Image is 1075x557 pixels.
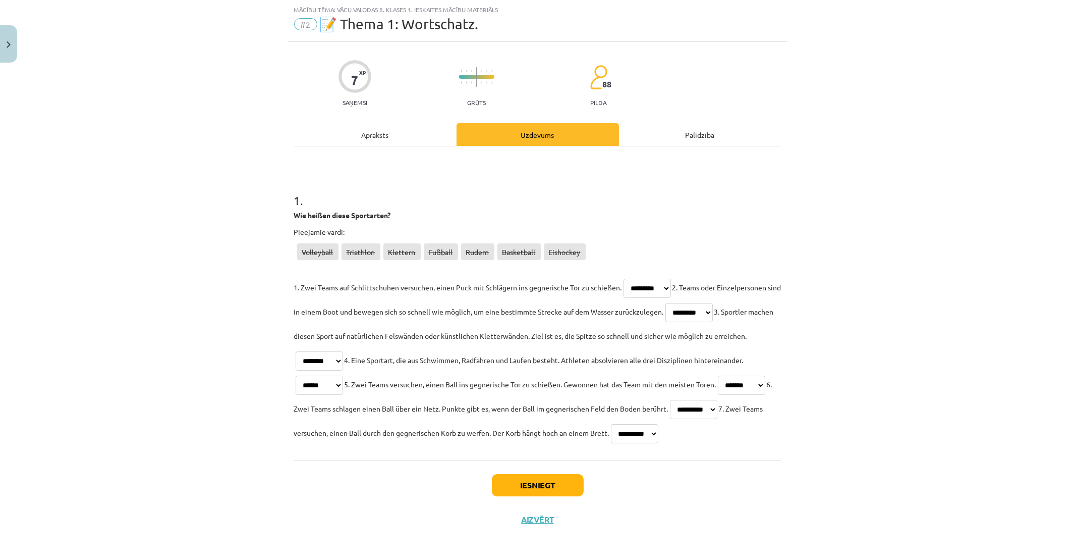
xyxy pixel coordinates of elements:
button: Aizvērt [519,515,557,525]
img: icon-short-line-57e1e144782c952c97e751825c79c345078a6d821885a25fce030b3d8c18986b.svg [461,81,462,84]
h1: 1 . [294,176,781,207]
img: icon-short-line-57e1e144782c952c97e751825c79c345078a6d821885a25fce030b3d8c18986b.svg [461,70,462,72]
div: Mācību tēma: Vācu valodas 8. klases 1. ieskaites mācību materiāls [294,6,781,13]
span: 5. Zwei Teams versuchen, einen Ball ins gegnerische Tor zu schießen. Gewonnen hat das Team mit de... [345,380,716,389]
span: 4. Eine Sportart, die aus Schwimmen, Radfahren und Laufen besteht. Athleten absolvieren alle drei... [345,356,744,365]
span: 88 [602,80,611,89]
span: 📝 Thema 1: Wortschatz. [320,16,479,32]
img: icon-short-line-57e1e144782c952c97e751825c79c345078a6d821885a25fce030b3d8c18986b.svg [491,70,492,72]
button: Iesniegt [492,474,584,496]
span: 1. Zwei Teams auf Schlittschuhen versuchen, einen Puck mit Schlägern ins gegnerische Tor zu schie... [294,283,622,292]
span: Basketball [497,243,541,260]
img: icon-short-line-57e1e144782c952c97e751825c79c345078a6d821885a25fce030b3d8c18986b.svg [471,81,472,84]
span: Triathlon [342,243,380,260]
div: Uzdevums [457,123,619,146]
p: pilda [590,99,606,106]
div: Apraksts [294,123,457,146]
img: icon-short-line-57e1e144782c952c97e751825c79c345078a6d821885a25fce030b3d8c18986b.svg [481,81,482,84]
span: Eishockey [544,243,586,260]
img: icon-short-line-57e1e144782c952c97e751825c79c345078a6d821885a25fce030b3d8c18986b.svg [486,81,487,84]
span: Rudern [461,243,494,260]
img: icon-short-line-57e1e144782c952c97e751825c79c345078a6d821885a25fce030b3d8c18986b.svg [471,70,472,72]
img: students-c634bb4e5e11cddfef0936a35e636f08e4e9abd3cc4e673bd6f9a4125e45ecb1.svg [590,65,607,90]
p: Saņemsi [338,99,371,106]
span: #2 [294,18,317,30]
p: Grūts [467,99,486,106]
span: Klettern [383,243,421,260]
div: 7 [351,73,358,87]
img: icon-short-line-57e1e144782c952c97e751825c79c345078a6d821885a25fce030b3d8c18986b.svg [466,70,467,72]
img: icon-long-line-d9ea69661e0d244f92f715978eff75569469978d946b2353a9bb055b3ed8787d.svg [476,67,477,87]
div: Palīdzība [619,123,781,146]
strong: Wie heißen diese Sportarten? [294,211,391,220]
p: Pieejamie vārdi: [294,227,781,237]
img: icon-short-line-57e1e144782c952c97e751825c79c345078a6d821885a25fce030b3d8c18986b.svg [466,81,467,84]
img: icon-short-line-57e1e144782c952c97e751825c79c345078a6d821885a25fce030b3d8c18986b.svg [491,81,492,84]
img: icon-short-line-57e1e144782c952c97e751825c79c345078a6d821885a25fce030b3d8c18986b.svg [481,70,482,72]
img: icon-short-line-57e1e144782c952c97e751825c79c345078a6d821885a25fce030b3d8c18986b.svg [486,70,487,72]
span: Fußball [424,243,458,260]
img: icon-close-lesson-0947bae3869378f0d4975bcd49f059093ad1ed9edebbc8119c70593378902aed.svg [7,41,11,48]
span: Volleyball [297,243,338,260]
span: XP [359,70,366,75]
